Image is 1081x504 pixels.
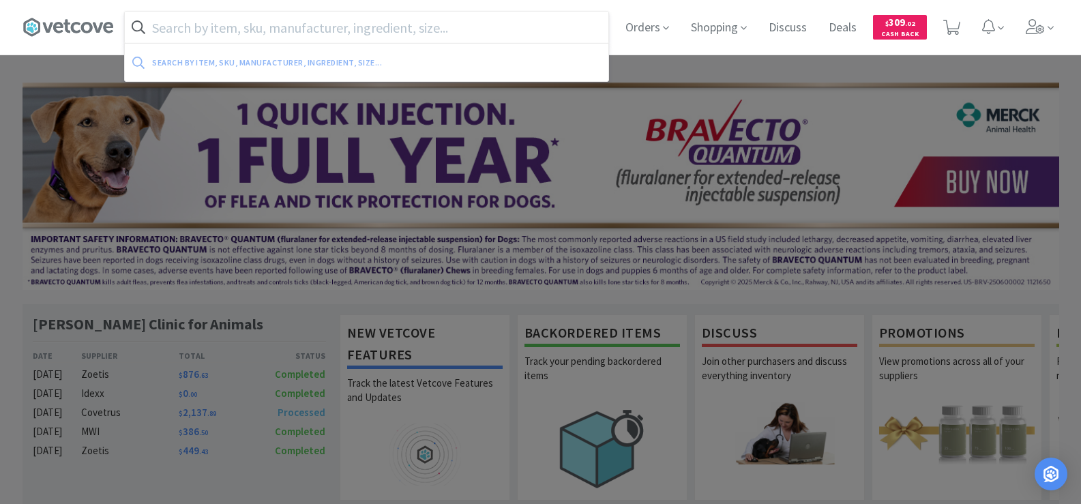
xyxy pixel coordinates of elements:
a: Deals [823,22,862,34]
input: Search by item, sku, manufacturer, ingredient, size... [125,12,608,43]
a: $309.02Cash Back [873,9,927,46]
div: Search by item, sku, manufacturer, ingredient, size... [152,52,491,73]
span: 309 [885,16,915,29]
span: . 02 [905,19,915,28]
span: Cash Back [881,31,919,40]
div: Open Intercom Messenger [1035,458,1067,490]
a: Discuss [763,22,812,34]
span: $ [885,19,889,28]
